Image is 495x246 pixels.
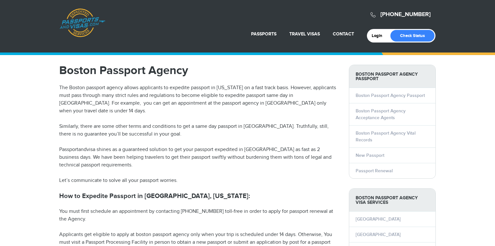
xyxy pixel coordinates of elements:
[59,192,250,200] strong: How to Expedite Passport in [GEOGRAPHIC_DATA], [US_STATE]:
[356,232,401,237] a: [GEOGRAPHIC_DATA]
[59,208,339,223] p: You must first schedule an appointment by contacting [PHONE_NUMBER] toll-free in order to apply f...
[356,216,401,222] a: [GEOGRAPHIC_DATA]
[349,65,435,88] strong: Boston Passport Agency Passport
[251,31,276,37] a: Passports
[372,33,387,38] a: Login
[356,93,425,98] a: Boston Passport Agency Passport
[59,123,339,138] p: Similarly, there are some other terms and conditions to get a same day passport in [GEOGRAPHIC_DA...
[349,189,435,212] strong: Boston Passport Agency Visa Services
[59,146,339,169] p: Passportandvisa shines as a guaranteed solution to get your passport expedited in [GEOGRAPHIC_DAT...
[60,8,105,37] a: Passports & [DOMAIN_NAME]
[356,130,416,143] a: Boston Passport Agency Vital Records
[356,108,406,120] a: Boston Passport Agency Acceptance Agents
[59,84,339,115] p: The Boston passport agency allows applicants to expedite passport in [US_STATE] on a fast track b...
[289,31,320,37] a: Travel Visas
[356,153,384,158] a: New Passport
[59,65,339,76] h1: Boston Passport Agency
[333,31,354,37] a: Contact
[390,30,434,42] a: Check Status
[356,168,393,174] a: Passport Renewal
[59,177,339,184] p: Let’s communicate to solve all your passport worries.
[380,11,431,18] a: [PHONE_NUMBER]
